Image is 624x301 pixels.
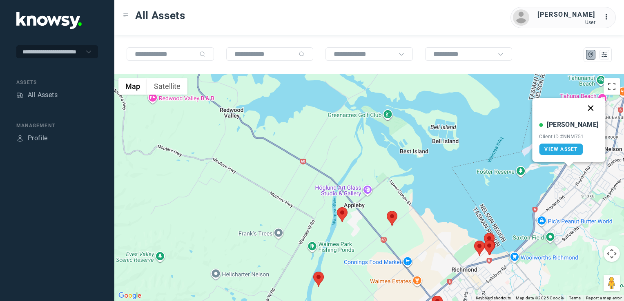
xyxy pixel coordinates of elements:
[516,296,564,300] span: Map data ©2025 Google
[604,78,620,95] button: Toggle fullscreen view
[601,51,608,58] div: List
[547,120,598,130] div: [PERSON_NAME]
[604,12,613,22] div: :
[28,133,48,143] div: Profile
[16,90,58,100] a: AssetsAll Assets
[199,51,206,58] div: Search
[539,144,583,155] a: View Asset
[116,290,143,301] img: Google
[147,78,187,95] button: Show satellite imagery
[604,246,620,262] button: Map camera controls
[135,8,185,23] span: All Assets
[537,20,595,25] div: User
[544,146,577,152] span: View Asset
[16,91,24,99] div: Assets
[587,51,595,58] div: Map
[116,290,143,301] a: Open this area in Google Maps (opens a new window)
[513,9,529,26] img: avatar.png
[118,78,147,95] button: Show street map
[16,79,98,86] div: Assets
[604,12,613,23] div: :
[581,98,601,118] button: Close
[28,90,58,100] div: All Assets
[539,134,598,139] div: Client ID #NNM751
[123,13,129,18] div: Toggle Menu
[476,295,511,301] button: Keyboard shortcuts
[299,51,305,58] div: Search
[16,122,98,129] div: Management
[604,14,612,20] tspan: ...
[16,12,82,29] img: Application Logo
[604,275,620,291] button: Drag Pegman onto the map to open Street View
[16,135,24,142] div: Profile
[537,10,595,20] div: [PERSON_NAME]
[569,296,581,300] a: Terms (opens in new tab)
[586,296,622,300] a: Report a map error
[16,133,48,143] a: ProfileProfile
